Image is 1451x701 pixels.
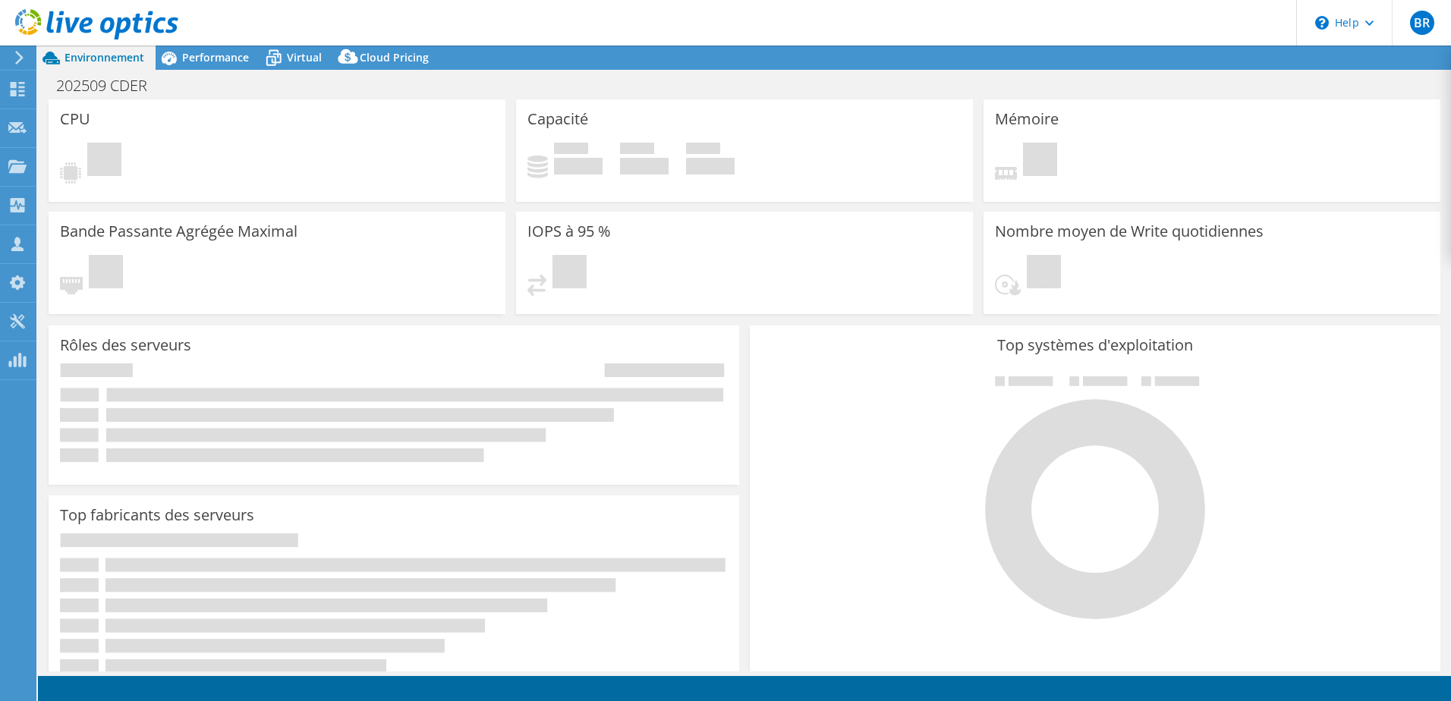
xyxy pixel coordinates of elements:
[65,50,144,64] span: Environnement
[1410,11,1434,35] span: BR
[554,158,603,174] h4: 0 Gio
[1315,16,1329,30] svg: \n
[60,337,191,354] h3: Rôles des serveurs
[1023,143,1057,180] span: En attente
[552,255,587,292] span: En attente
[527,111,588,127] h3: Capacité
[60,507,254,523] h3: Top fabricants des serveurs
[620,158,669,174] h4: 0 Gio
[60,223,297,240] h3: Bande Passante Agrégée Maximal
[620,143,654,158] span: Espace libre
[554,143,588,158] span: Utilisé
[89,255,123,292] span: En attente
[60,111,90,127] h3: CPU
[1027,255,1061,292] span: En attente
[686,143,720,158] span: Total
[87,143,121,180] span: En attente
[527,223,611,240] h3: IOPS à 95 %
[995,111,1059,127] h3: Mémoire
[761,337,1429,354] h3: Top systèmes d'exploitation
[49,77,171,94] h1: 202509 CDER
[995,223,1264,240] h3: Nombre moyen de Write quotidiennes
[360,50,429,64] span: Cloud Pricing
[686,158,735,174] h4: 0 Gio
[182,50,249,64] span: Performance
[287,50,322,64] span: Virtual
